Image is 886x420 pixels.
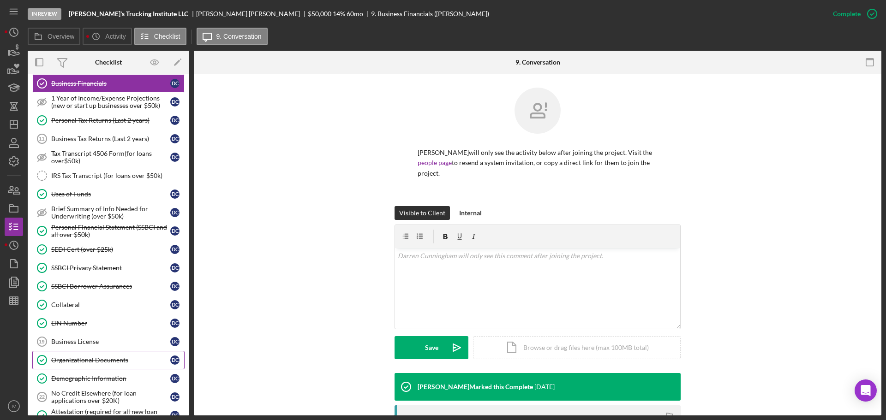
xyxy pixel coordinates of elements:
div: SEDI Cert (over $25k) [51,246,170,253]
a: Demographic InformationDC [32,369,185,388]
a: Personal Tax Returns (Last 2 years)DC [32,111,185,130]
button: Visible to Client [395,206,450,220]
div: Brief Summary of Info Needed for Underwriting (over $50k) [51,205,170,220]
div: D C [170,226,180,236]
div: Uses of Funds [51,190,170,198]
a: 1 Year of Income/Expense Projections (new or start up businesses over $50k)DC [32,93,185,111]
b: [PERSON_NAME]'s Trucking Institute LLC [69,10,188,18]
button: Complete [824,5,881,23]
div: Tax Transcript 4506 Form(for loans over$50k) [51,150,170,165]
button: Internal [455,206,486,220]
div: SSBCI Privacy Statement [51,264,170,272]
div: [PERSON_NAME] Marked this Complete [418,383,533,390]
label: Overview [48,33,74,40]
div: No Credit Elsewhere (for loan applications over $20K) [51,390,170,404]
div: Business Financials [51,80,170,87]
a: Uses of FundsDC [32,185,185,203]
div: D C [170,116,180,125]
a: SEDI Cert (over $25k)DC [32,240,185,259]
div: Business Tax Returns (Last 2 years) [51,135,170,142]
div: Collateral [51,301,170,308]
div: Visible to Client [399,206,445,220]
div: D C [170,411,180,420]
div: Personal Tax Returns (Last 2 years) [51,117,170,124]
button: Checklist [134,28,186,45]
a: SSBCI Borrower AssurancesDC [32,277,185,296]
a: 19Business LicenseDC [32,332,185,351]
div: D C [170,355,180,365]
div: SSBCI Borrower Assurances [51,283,170,290]
div: D C [170,189,180,199]
div: D C [170,300,180,309]
div: [PERSON_NAME] [PERSON_NAME] [196,10,308,18]
button: Save [395,336,468,359]
a: CollateralDC [32,296,185,314]
tspan: 19 [39,339,44,344]
button: 9. Conversation [197,28,268,45]
div: Save [425,336,438,359]
div: 14 % [333,10,345,18]
a: Tax Transcript 4506 Form(for loans over$50k)DC [32,148,185,166]
div: D C [170,374,180,383]
div: D C [170,153,180,162]
p: [PERSON_NAME] will only see the activity below after joining the project. Visit the to resend a s... [418,148,658,178]
text: IV [12,404,16,409]
label: Activity [105,33,126,40]
div: In Review [28,8,61,20]
div: EIN Number [51,319,170,327]
a: SSBCI Privacy StatementDC [32,259,185,277]
div: IRS Tax Transcript (for loans over $50k) [51,172,184,179]
a: Organizational DocumentsDC [32,351,185,369]
div: Checklist [95,59,122,66]
div: 9. Business Financials ([PERSON_NAME]) [371,10,489,18]
div: 60 mo [347,10,363,18]
a: EIN NumberDC [32,314,185,332]
div: D C [170,97,180,106]
div: Complete [833,5,861,23]
tspan: 11 [39,136,44,142]
span: $50,000 [308,10,331,18]
div: D C [170,263,180,272]
div: Personal Financial Statement (SSBCI and all over $50k) [51,224,170,238]
div: D C [170,245,180,254]
div: 1 Year of Income/Expense Projections (new or start up businesses over $50k) [51,95,170,109]
time: 2025-09-12 15:02 [534,383,555,390]
div: D C [170,79,180,88]
button: Overview [28,28,80,45]
div: D C [170,134,180,143]
div: Demographic Information [51,375,170,382]
a: 22No Credit Elsewhere (for loan applications over $20K)DC [32,388,185,406]
a: Personal Financial Statement (SSBCI and all over $50k)DC [32,222,185,240]
div: Organizational Documents [51,356,170,364]
a: Business FinancialsDC [32,74,185,93]
button: Activity [83,28,132,45]
a: Brief Summary of Info Needed for Underwriting (over $50k)DC [32,203,185,222]
div: D C [170,319,180,328]
a: people page [418,159,452,166]
div: D C [170,337,180,346]
div: 9. Conversation [515,59,560,66]
div: D C [170,208,180,217]
label: 9. Conversation [216,33,262,40]
label: Checklist [154,33,180,40]
tspan: 22 [39,394,45,400]
div: Open Intercom Messenger [855,379,877,402]
a: 11Business Tax Returns (Last 2 years)DC [32,130,185,148]
div: D C [170,282,180,291]
div: Internal [459,206,482,220]
a: IRS Tax Transcript (for loans over $50k) [32,166,185,185]
button: IV [5,397,23,415]
div: Business License [51,338,170,345]
div: D C [170,392,180,402]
